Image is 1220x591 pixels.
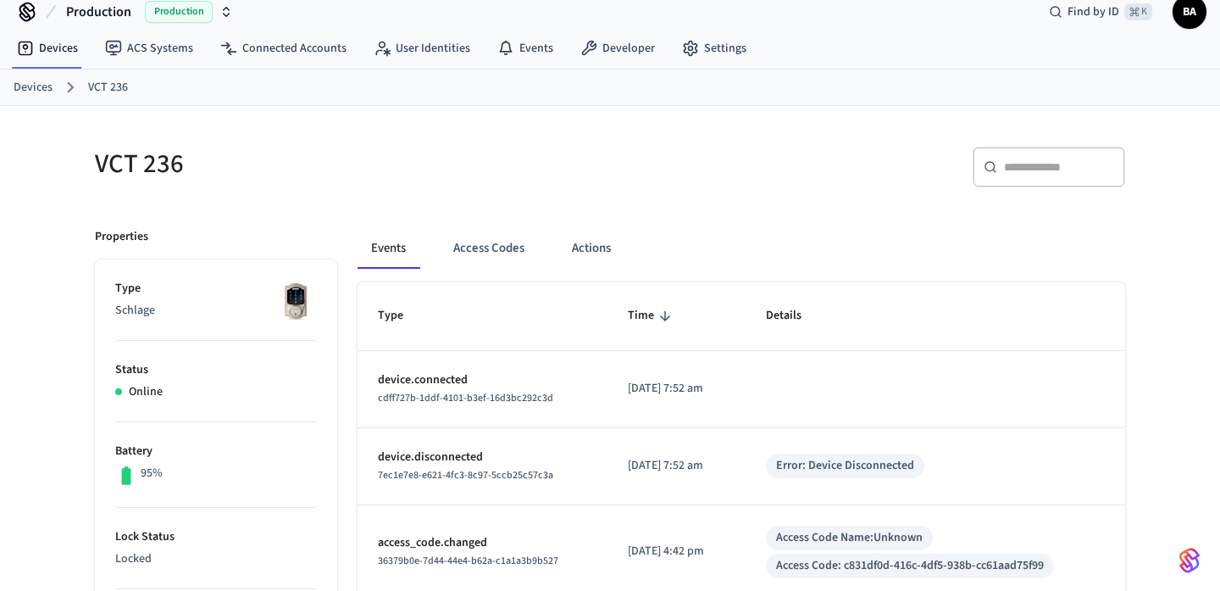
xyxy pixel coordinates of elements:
[1124,3,1152,20] span: ⌘ K
[776,557,1044,575] div: Access Code: c831df0d-416c-4df5-938b-cc61aad75f99
[378,303,425,329] span: Type
[776,457,914,475] div: Error: Device Disconnected
[378,534,587,552] p: access_code.changed
[567,33,668,64] a: Developer
[145,1,213,23] span: Production
[1067,3,1119,20] span: Find by ID
[115,361,317,379] p: Status
[66,2,131,22] span: Production
[14,79,53,97] a: Devices
[3,33,91,64] a: Devices
[115,280,317,298] p: Type
[484,33,567,64] a: Events
[776,529,923,547] div: Access Code Name: Unknown
[358,228,419,269] button: Events
[378,371,587,389] p: device.connected
[378,468,553,482] span: 7ec1e7e8-e621-4fc3-8c97-5ccb25c57c3a
[207,33,360,64] a: Connected Accounts
[95,147,600,181] h5: VCT 236
[440,228,538,269] button: Access Codes
[628,543,725,560] p: [DATE] 4:42 pm
[115,302,317,320] p: Schlage
[115,528,317,546] p: Lock Status
[88,79,128,97] a: VCT 236
[766,303,823,329] span: Details
[378,554,558,568] span: 36379b0e-7d44-44e4-b62a-c1a1a3b9b527
[274,280,317,322] img: Schlage Sense Smart Deadbolt with Camelot Trim, Front
[115,443,317,460] p: Battery
[91,33,207,64] a: ACS Systems
[668,33,760,64] a: Settings
[378,449,587,466] p: device.disconnected
[141,465,163,482] p: 95%
[129,383,163,401] p: Online
[95,228,148,246] p: Properties
[1179,547,1200,574] img: SeamLogoGradient.69752ec5.svg
[378,391,553,405] span: cdff727b-1ddf-4101-b3ef-16d3bc292c3d
[115,550,317,568] p: Locked
[360,33,484,64] a: User Identities
[358,228,1125,269] div: ant example
[628,380,725,398] p: [DATE] 7:52 am
[558,228,624,269] button: Actions
[628,457,725,475] p: [DATE] 7:52 am
[628,303,676,329] span: Time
